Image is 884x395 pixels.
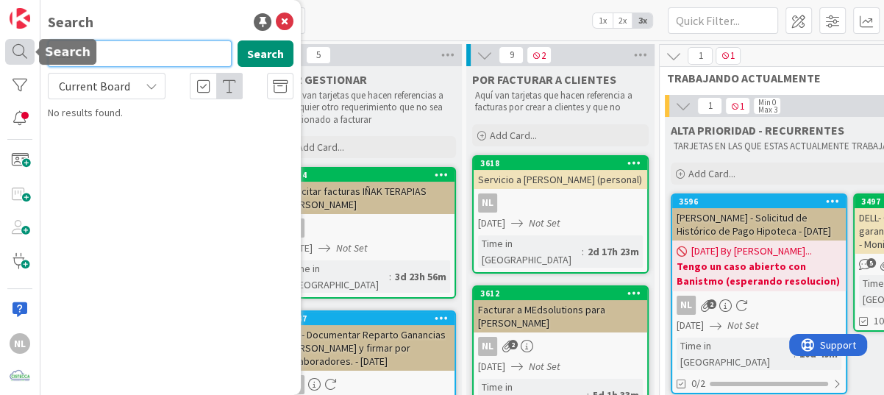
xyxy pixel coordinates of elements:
i: Not Set [529,360,560,373]
span: 2 [508,340,518,349]
span: Add Card... [490,129,537,142]
button: Search [238,40,293,67]
div: 3447 [281,312,455,325]
div: NL [281,218,455,238]
span: 1 [716,47,741,65]
i: Not Set [727,319,759,332]
div: Servicio a [PERSON_NAME] (personal) [474,170,647,189]
div: Solicitar facturas IÑAK TERAPIAS [PERSON_NAME] [281,182,455,214]
div: NL [478,193,497,213]
span: [DATE] [677,318,704,333]
span: : [389,268,391,285]
div: NL [281,375,455,394]
div: 3596[PERSON_NAME] - Solicitud de Histórico de Pago Hipoteca - [DATE] [672,195,846,241]
div: CIS - Documentar Reparto Ganancias [PERSON_NAME] y firmar por colaboradores. - [DATE] [281,325,455,371]
span: ALTA PRIORIDAD - RECURRENTES [671,123,844,138]
div: 3618Servicio a [PERSON_NAME] (personal) [474,157,647,189]
div: Time in [GEOGRAPHIC_DATA] [285,260,389,293]
div: Search [48,11,93,33]
span: 5 [866,258,876,268]
span: [DATE] [478,359,505,374]
span: 0/2 [691,376,705,391]
div: [PERSON_NAME] - Solicitud de Histórico de Pago Hipoteca - [DATE] [672,208,846,241]
div: 3614Solicitar facturas IÑAK TERAPIAS [PERSON_NAME] [281,168,455,214]
div: 3612 [474,287,647,300]
span: 5 [306,46,331,64]
b: Tengo un caso abierto con Banistmo (esperando resolucion) [677,259,841,288]
span: 2 [707,299,716,309]
a: 3596[PERSON_NAME] - Solicitud de Histórico de Pago Hipoteca - [DATE][DATE] By [PERSON_NAME]...Ten... [671,193,847,394]
span: Current Board [59,79,130,93]
div: NL [478,337,497,356]
div: 3612 [480,288,647,299]
div: 3447 [288,313,455,324]
div: NL [672,296,846,315]
input: Quick Filter... [668,7,778,34]
div: NL [474,193,647,213]
div: 3596 [679,196,846,207]
img: avatar [10,366,30,387]
span: [DATE] By [PERSON_NAME]... [691,243,812,259]
h5: Search [45,45,90,59]
div: 3618 [474,157,647,170]
div: 3614 [281,168,455,182]
p: Aquí van tarjetas que hacen referencia a facturas por crear a clientes y que no [475,90,646,114]
img: Visit kanbanzone.com [10,8,30,29]
div: 3614 [288,170,455,180]
span: 2 [527,46,552,64]
span: Add Card... [688,167,735,180]
div: Time in [GEOGRAPHIC_DATA] [478,235,582,268]
div: 3612Facturar a MEdsolutions para [PERSON_NAME] [474,287,647,332]
div: 3d 23h 56m [391,268,450,285]
input: Search for title... [48,40,232,67]
span: POR GESTIONAR [279,72,367,87]
div: 3447CIS - Documentar Reparto Ganancias [PERSON_NAME] y firmar por colaboradores. - [DATE] [281,312,455,371]
span: 1 [688,47,713,65]
span: 1 [697,97,722,115]
span: 2x [613,13,632,28]
div: Time in [GEOGRAPHIC_DATA] [677,338,794,370]
span: [DATE] [478,216,505,231]
a: 3618Servicio a [PERSON_NAME] (personal)NL[DATE]Not SetTime in [GEOGRAPHIC_DATA]:2d 17h 23m [472,155,649,274]
div: Max 3 [758,106,777,113]
span: POR FACTURAR A CLIENTES [472,72,616,87]
p: Aquí van tarjetas que hacen referencias a cualquier otro requerimiento que no sea relacionado a f... [282,90,453,126]
div: 2d 17h 23m [584,243,643,260]
div: NL [677,296,696,315]
span: 3x [632,13,652,28]
div: Min 0 [758,99,775,106]
div: 3618 [480,158,647,168]
div: 3596 [672,195,846,208]
div: Facturar a MEdsolutions para [PERSON_NAME] [474,300,647,332]
i: Not Set [336,241,368,255]
span: 1x [593,13,613,28]
span: 1 [725,97,750,115]
div: NL [474,337,647,356]
span: Add Card... [297,140,344,154]
i: Not Set [529,216,560,229]
div: No results found. [48,105,293,121]
span: 9 [499,46,524,64]
span: : [582,243,584,260]
span: Support [31,2,67,20]
div: NL [10,333,30,354]
a: 3614Solicitar facturas IÑAK TERAPIAS [PERSON_NAME]NL[DATE]Not SetTime in [GEOGRAPHIC_DATA]:3d 23h... [279,167,456,299]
